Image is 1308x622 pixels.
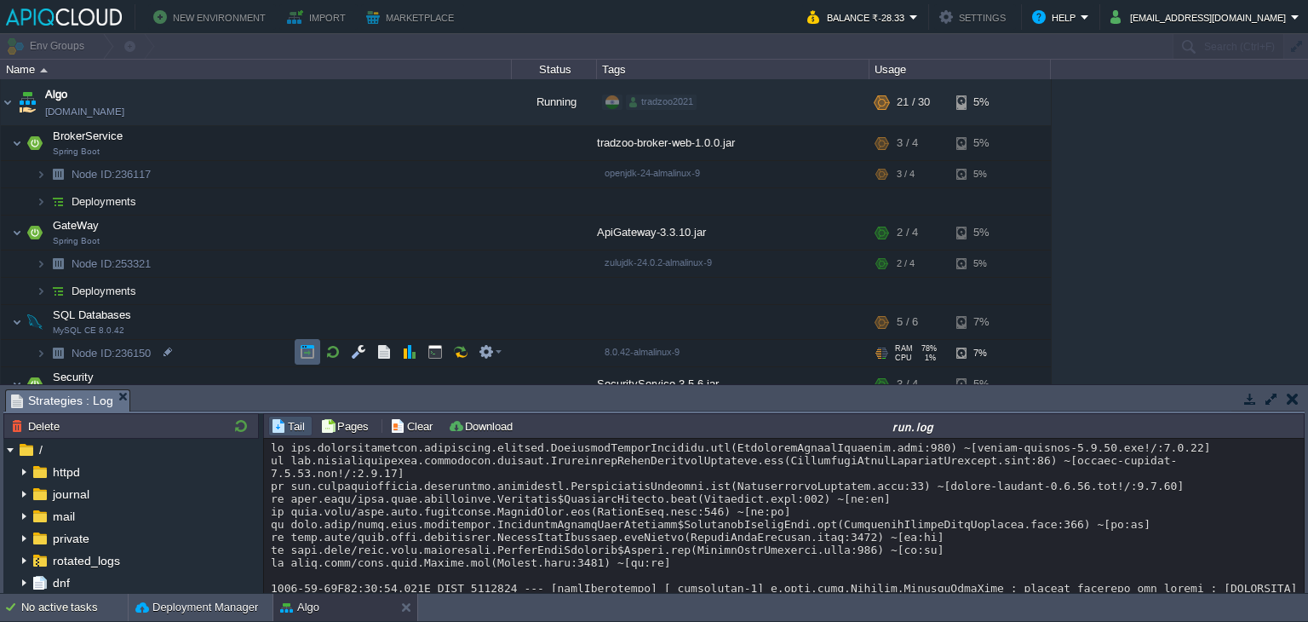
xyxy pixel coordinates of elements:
[512,79,597,125] div: Running
[956,367,1012,401] div: 5%
[919,354,936,362] span: 1%
[870,60,1050,79] div: Usage
[46,278,70,304] img: AMDAwAAAACH5BAEAAAAALAAAAAABAAEAAAICRAEAOw==
[51,308,134,321] a: SQL DatabasesMySQL CE 8.0.42
[53,147,100,157] span: Spring Boot
[70,284,139,298] a: Deployments
[897,367,918,401] div: 3 / 4
[70,256,153,271] span: 253321
[49,553,123,568] a: rotated_logs
[72,257,115,270] span: Node ID:
[51,370,96,384] span: Security
[23,216,47,250] img: AMDAwAAAACH5BAEAAAAALAAAAAABAAEAAAICRAEAOw==
[897,216,918,250] div: 2 / 4
[46,161,70,187] img: AMDAwAAAACH5BAEAAAAALAAAAAABAAEAAAICRAEAOw==
[49,531,92,546] a: private
[320,418,374,434] button: Pages
[6,9,122,26] img: APIQCloud
[897,79,930,125] div: 21 / 30
[12,367,22,401] img: AMDAwAAAACH5BAEAAAAALAAAAAABAAEAAAICRAEAOw==
[36,161,46,187] img: AMDAwAAAACH5BAEAAAAALAAAAAABAAEAAAICRAEAOw==
[70,346,153,360] span: 236150
[956,251,1012,277] div: 5%
[36,442,45,458] a: /
[598,60,869,79] div: Tags
[366,7,459,27] button: Marketplace
[72,347,115,360] span: Node ID:
[956,126,1012,160] div: 5%
[1,79,14,125] img: AMDAwAAAACH5BAEAAAAALAAAAAABAAEAAAICRAEAOw==
[1032,7,1081,27] button: Help
[46,340,70,366] img: AMDAwAAAACH5BAEAAAAALAAAAAABAAEAAAICRAEAOw==
[939,7,1011,27] button: Settings
[605,347,680,357] span: 8.0.42-almalinux-9
[36,188,46,215] img: AMDAwAAAACH5BAEAAAAALAAAAAABAAEAAAICRAEAOw==
[12,126,22,160] img: AMDAwAAAACH5BAEAAAAALAAAAAABAAEAAAICRAEAOw==
[36,251,46,277] img: AMDAwAAAACH5BAEAAAAALAAAAAABAAEAAAICRAEAOw==
[49,509,77,524] a: mail
[21,594,128,621] div: No active tasks
[920,344,937,353] span: 78%
[626,95,697,110] div: tradzoo2021
[12,305,22,339] img: AMDAwAAAACH5BAEAAAAALAAAAAABAAEAAAICRAEAOw==
[51,308,134,322] span: SQL Databases
[895,344,913,353] span: RAM
[956,216,1012,250] div: 5%
[15,79,39,125] img: AMDAwAAAACH5BAEAAAAALAAAAAABAAEAAAICRAEAOw==
[897,251,915,277] div: 2 / 4
[51,130,125,142] a: BrokerServiceSpring Boot
[70,346,153,360] a: Node ID:236150
[70,256,153,271] a: Node ID:253321
[597,216,869,250] div: ApiGateway-3.3.10.jar
[12,216,22,250] img: AMDAwAAAACH5BAEAAAAALAAAAAABAAEAAAICRAEAOw==
[513,60,596,79] div: Status
[49,575,72,590] a: dnf
[605,168,700,178] span: openjdk-24-almalinux-9
[53,325,124,336] span: MySQL CE 8.0.42
[897,161,915,187] div: 3 / 4
[153,7,271,27] button: New Environment
[605,257,712,268] span: zulujdk-24.0.2-almalinux-9
[597,126,869,160] div: tradzoo-broker-web-1.0.0.jar
[49,487,92,502] a: journal
[45,86,67,103] span: Algo
[2,60,511,79] div: Name
[271,418,310,434] button: Tail
[36,340,46,366] img: AMDAwAAAACH5BAEAAAAALAAAAAABAAEAAAICRAEAOw==
[46,251,70,277] img: AMDAwAAAACH5BAEAAAAALAAAAAABAAEAAAICRAEAOw==
[23,126,47,160] img: AMDAwAAAACH5BAEAAAAALAAAAAABAAEAAAICRAEAOw==
[40,68,48,72] img: AMDAwAAAACH5BAEAAAAALAAAAAABAAEAAAICRAEAOw==
[448,418,518,434] button: Download
[895,354,912,362] span: CPU
[897,305,918,339] div: 5 / 6
[51,371,96,383] a: Security
[51,129,125,143] span: BrokerService
[1110,7,1291,27] button: [EMAIL_ADDRESS][DOMAIN_NAME]
[390,418,438,434] button: Clear
[525,419,1302,434] div: run.log
[11,390,113,412] span: Strategies : Log
[70,194,139,209] a: Deployments
[11,418,65,434] button: Delete
[46,188,70,215] img: AMDAwAAAACH5BAEAAAAALAAAAAABAAEAAAICRAEAOw==
[807,7,909,27] button: Balance ₹-28.33
[956,305,1012,339] div: 7%
[135,599,258,616] button: Deployment Manager
[72,168,115,181] span: Node ID:
[51,219,101,232] a: GateWaySpring Boot
[597,367,869,401] div: SecurityService-3.5.6.jar
[49,464,83,480] a: httpd
[956,79,1012,125] div: 5%
[956,340,1012,366] div: 7%
[70,167,153,181] a: Node ID:236117
[36,278,46,304] img: AMDAwAAAACH5BAEAAAAALAAAAAABAAEAAAICRAEAOw==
